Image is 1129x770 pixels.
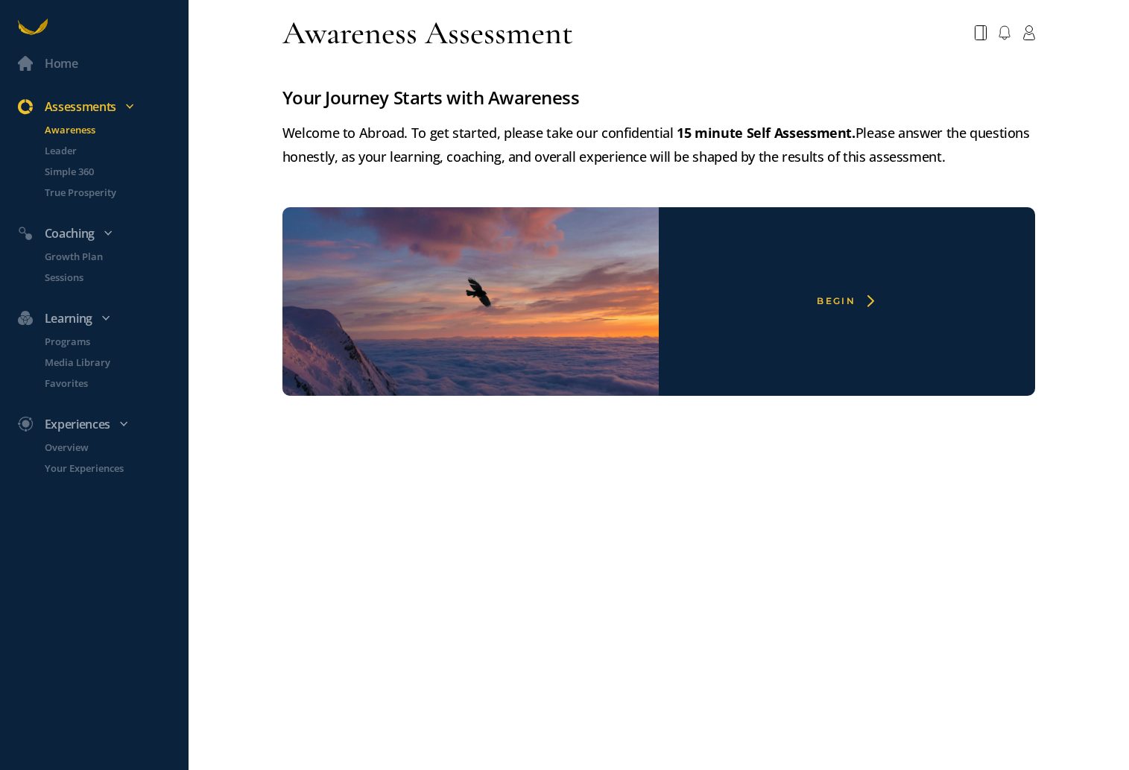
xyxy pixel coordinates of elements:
[9,97,195,116] div: Assessments
[45,122,186,137] p: Awareness
[27,249,189,264] a: Growth Plan
[282,121,1035,168] div: Welcome to Abroad. To get started, please take our confidential Please answer the questions hones...
[9,224,195,243] div: Coaching
[45,355,186,370] p: Media Library
[27,122,189,137] a: Awareness
[282,83,1035,112] div: Your Journey Starts with Awareness
[9,309,195,328] div: Learning
[27,355,189,370] a: Media Library
[27,461,189,476] a: Your Experiences
[45,249,186,264] p: Growth Plan
[27,334,189,349] a: Programs
[45,440,186,455] p: Overview
[244,189,696,414] img: freePlanWithoutSurvey.png
[27,164,189,179] a: Simple 360
[27,270,189,285] a: Sessions
[817,295,856,307] div: Begin
[273,207,1044,396] a: Begin
[45,185,186,200] p: True Prosperity
[45,54,78,73] div: Home
[677,124,855,142] strong: 15 minute Self Assessment.
[9,414,195,434] div: Experiences
[45,270,186,285] p: Sessions
[27,185,189,200] a: True Prosperity
[27,440,189,455] a: Overview
[45,461,186,476] p: Your Experiences
[45,376,186,391] p: Favorites
[45,334,186,349] p: Programs
[282,12,573,54] div: Awareness Assessment
[27,376,189,391] a: Favorites
[27,143,189,158] a: Leader
[45,164,186,179] p: Simple 360
[45,143,186,158] p: Leader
